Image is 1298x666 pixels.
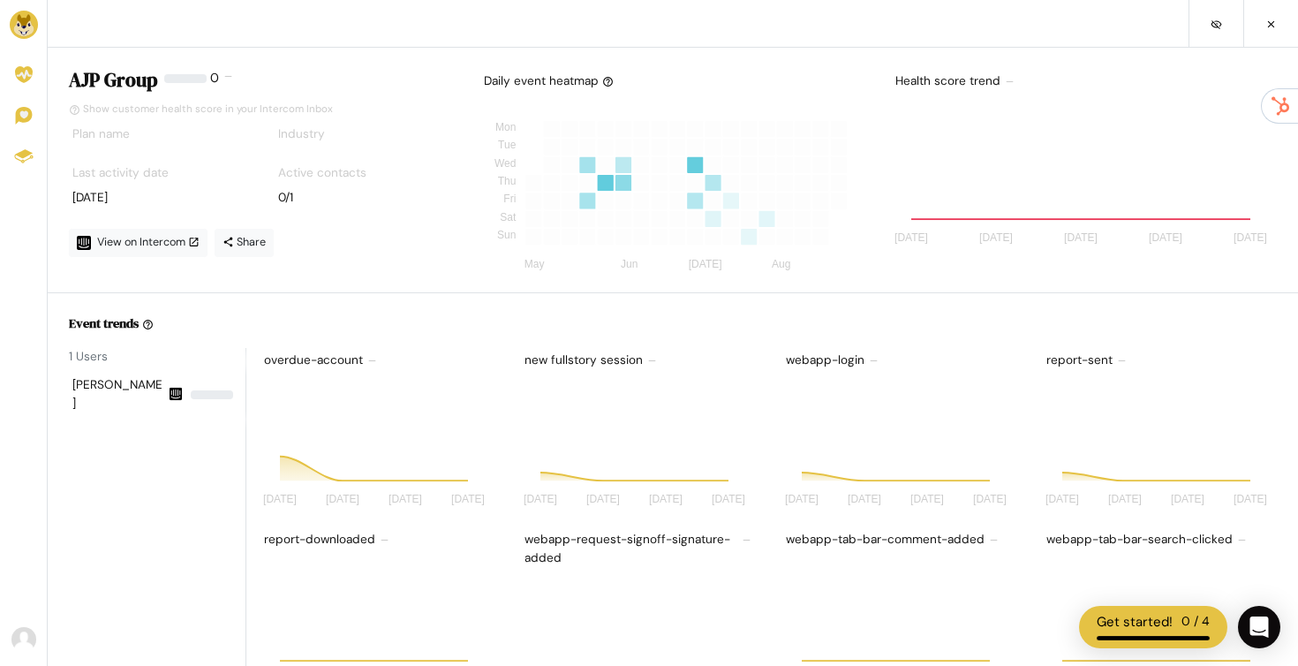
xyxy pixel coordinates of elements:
[495,121,516,133] tspan: Mon
[278,125,325,143] label: Industry
[260,527,494,552] div: report-downloaded
[69,229,208,257] a: View on Intercom
[69,314,139,332] h6: Event trends
[263,494,297,506] tspan: [DATE]
[1149,232,1182,245] tspan: [DATE]
[524,259,545,271] tspan: May
[11,627,36,652] img: Avatar
[500,211,517,223] tspan: Sat
[494,157,516,170] tspan: Wed
[1238,606,1280,648] div: Open Intercom Messenger
[782,527,1016,552] div: webapp-tab-bar-comment-added
[521,348,755,373] div: new fullstory session
[326,494,359,506] tspan: [DATE]
[979,232,1013,245] tspan: [DATE]
[649,494,683,506] tspan: [DATE]
[894,232,928,245] tspan: [DATE]
[260,348,494,373] div: overdue-account
[973,494,1007,506] tspan: [DATE]
[1097,612,1173,632] div: Get started!
[848,494,881,506] tspan: [DATE]
[10,11,38,39] img: Brand
[782,348,1016,373] div: webapp-login
[521,527,755,571] div: webapp-request-signoff-signature-added
[69,348,245,366] div: 1 Users
[215,229,274,257] a: Share
[772,259,790,271] tspan: Aug
[72,164,169,182] label: Last activity date
[712,494,745,506] tspan: [DATE]
[498,175,517,187] tspan: Thu
[621,259,638,271] tspan: Jun
[278,189,450,207] div: 0/1
[69,69,157,92] h4: AJP Group
[524,494,557,506] tspan: [DATE]
[484,72,614,90] div: Daily event heatmap
[210,69,219,99] div: 0
[497,229,516,241] tspan: Sun
[1043,527,1277,552] div: webapp-tab-bar-search-clicked
[689,259,722,271] tspan: [DATE]
[1108,494,1142,506] tspan: [DATE]
[72,189,245,207] div: [DATE]
[1171,494,1204,506] tspan: [DATE]
[191,390,233,399] div: NaN%
[72,376,164,412] div: [PERSON_NAME]
[1064,232,1098,245] tspan: [DATE]
[389,494,422,506] tspan: [DATE]
[1234,494,1267,506] tspan: [DATE]
[1045,494,1079,506] tspan: [DATE]
[586,494,620,506] tspan: [DATE]
[785,494,819,506] tspan: [DATE]
[72,125,130,143] label: Plan name
[1043,348,1277,373] div: report-sent
[97,235,200,249] span: View on Intercom
[1181,612,1210,632] div: 0 / 4
[498,140,517,152] tspan: Tue
[69,102,333,116] a: Show customer health score in your Intercom Inbox
[1234,232,1267,245] tspan: [DATE]
[892,69,1277,94] div: Health score trend
[278,164,366,182] label: Active contacts
[503,193,516,206] tspan: Fri
[451,494,485,506] tspan: [DATE]
[910,494,944,506] tspan: [DATE]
